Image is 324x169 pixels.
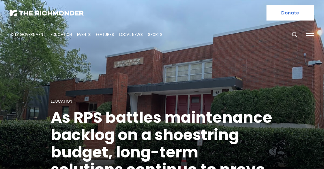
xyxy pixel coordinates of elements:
[148,32,163,37] a: Sports
[266,5,314,21] a: Donate
[270,138,324,169] iframe: portal-trigger
[119,32,143,37] a: Local News
[10,32,45,37] a: City Government
[10,10,84,16] img: The Richmonder
[50,32,72,37] a: Education
[290,30,299,39] button: Search this site
[51,98,72,104] a: Education
[77,32,91,37] a: Events
[96,32,114,37] a: Features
